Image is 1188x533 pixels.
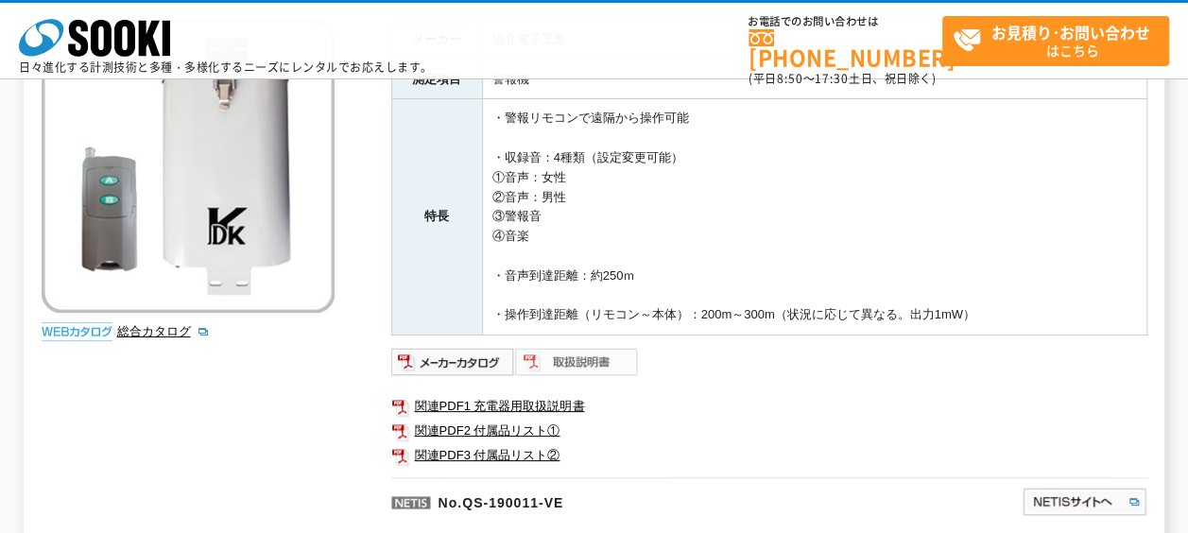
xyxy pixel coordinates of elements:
a: 総合カタログ [117,324,210,338]
a: [PHONE_NUMBER] [749,29,942,68]
strong: お見積り･お問い合わせ [991,21,1150,43]
td: ・警報リモコンで遠隔から操作可能 ・収録音：4種類（設定変更可能） ①音声：女性 ②音声：男性 ③警報音 ④音楽 ・音声到達距離：約250ｍ ・操作到達距離（リモコン～本体）：200m～300m... [482,99,1146,335]
th: 特長 [391,99,482,335]
span: お電話でのお問い合わせは [749,16,942,27]
a: 関連PDF1 充電器用取扱説明書 [391,394,1147,419]
img: メーカーカタログ [391,347,515,377]
span: 17:30 [815,70,849,87]
img: webカタログ [42,322,112,341]
p: 日々進化する計測技術と多種・多様化するニーズにレンタルでお応えします。 [19,61,433,73]
img: NETISサイトへ [1022,487,1147,517]
span: はこちら [953,17,1168,64]
img: 取扱説明書 [515,347,639,377]
span: (平日 ～ 土日、祝日除く) [749,70,936,87]
a: 関連PDF3 付属品リスト② [391,443,1147,468]
a: 関連PDF2 付属品リスト① [391,419,1147,443]
a: メーカーカタログ [391,359,515,373]
img: 吊荷通過警報装置 安全マン AZM-R34 [42,20,335,313]
span: 8:50 [777,70,803,87]
p: No.QS-190011-VE [391,477,839,523]
a: 取扱説明書 [515,359,639,373]
a: お見積り･お問い合わせはこちら [942,16,1169,66]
